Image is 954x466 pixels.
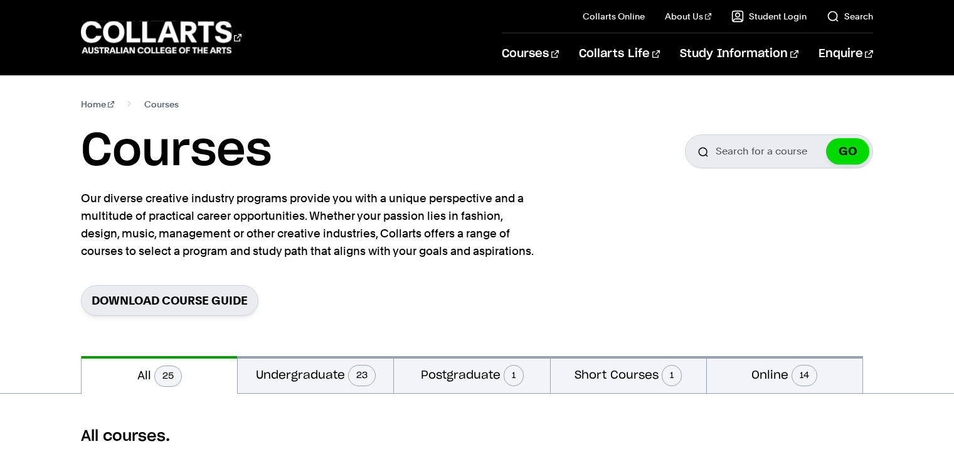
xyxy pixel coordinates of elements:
[583,10,645,23] a: Collarts Online
[81,19,241,55] div: Go to homepage
[731,10,807,23] a: Student Login
[827,10,873,23] a: Search
[81,95,114,113] a: Home
[81,123,272,180] h1: Courses
[82,356,237,394] button: All25
[680,33,798,75] a: Study Information
[551,356,706,393] button: Short Courses1
[81,426,872,447] h2: All courses.
[665,10,711,23] a: About Us
[504,365,524,386] span: 1
[826,138,869,165] button: GO
[792,365,817,386] span: 14
[662,365,682,386] span: 1
[685,134,873,168] input: Search for a course
[707,356,862,393] button: Online14
[81,190,539,260] p: Our diverse creative industry programs provide you with a unique perspective and a multitude of p...
[144,95,179,113] span: Courses
[502,33,559,75] a: Courses
[81,285,258,316] a: Download Course Guide
[238,356,393,393] button: Undergraduate23
[579,33,660,75] a: Collarts Life
[348,365,376,386] span: 23
[394,356,549,393] button: Postgraduate1
[819,33,873,75] a: Enquire
[154,366,182,387] span: 25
